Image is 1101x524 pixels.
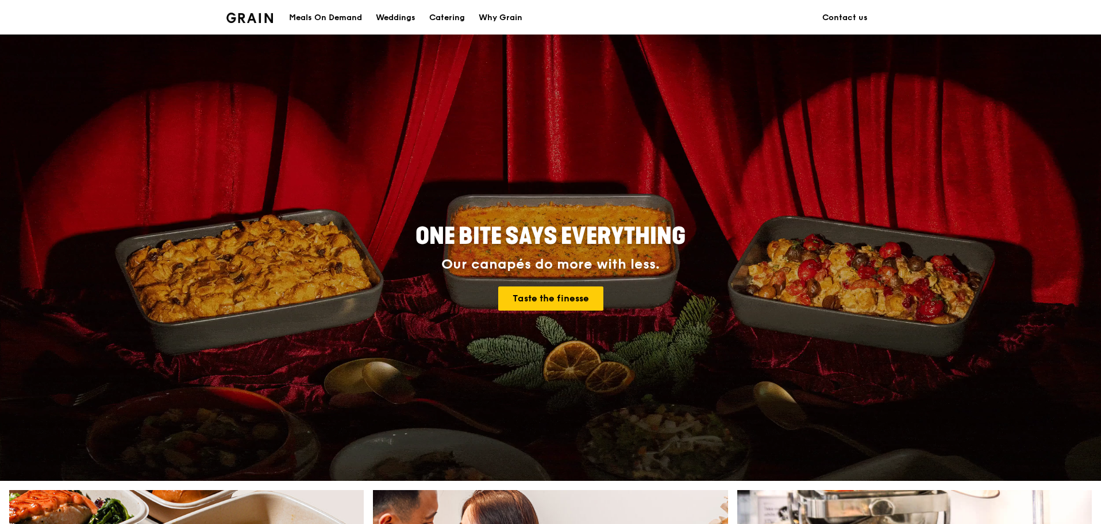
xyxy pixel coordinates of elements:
div: Meals On Demand [289,1,362,35]
div: Our canapés do more with less. [344,257,757,273]
a: Catering [422,1,472,35]
a: Taste the finesse [498,286,603,311]
a: Contact us [815,1,875,35]
a: Weddings [369,1,422,35]
a: Why Grain [472,1,529,35]
div: Weddings [376,1,415,35]
div: Catering [429,1,465,35]
div: Why Grain [479,1,522,35]
img: Grain [226,13,273,23]
span: ONE BITE SAYS EVERYTHING [415,223,686,250]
